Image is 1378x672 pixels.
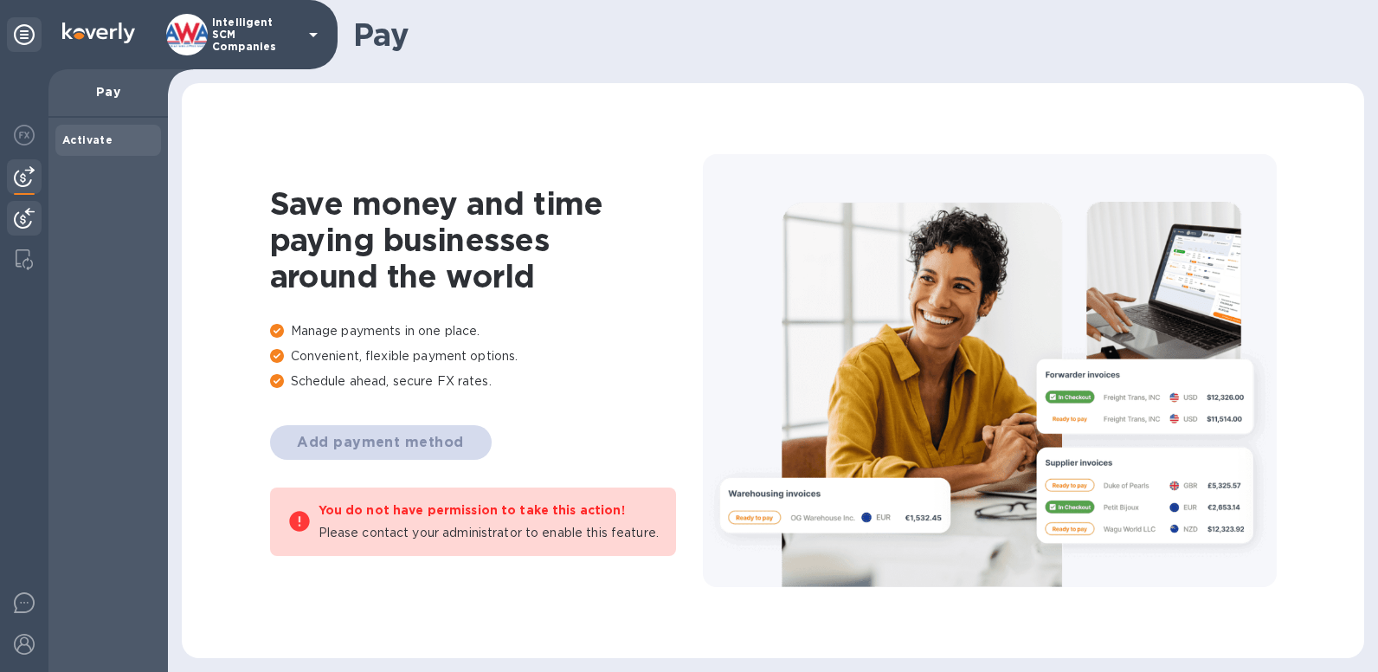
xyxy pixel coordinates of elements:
p: Pay [62,83,154,100]
b: Activate [62,133,113,146]
p: Intelligent SCM Companies [212,16,299,53]
img: Foreign exchange [14,125,35,145]
div: Unpin categories [7,17,42,52]
p: Schedule ahead, secure FX rates. [270,372,703,391]
p: Convenient, flexible payment options. [270,347,703,365]
p: Please contact your administrator to enable this feature. [319,524,660,542]
b: You do not have permission to take this action! [319,503,625,517]
h1: Save money and time paying businesses around the world [270,185,703,294]
h1: Pay [353,16,1350,53]
p: Manage payments in one place. [270,322,703,340]
img: Logo [62,23,135,43]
